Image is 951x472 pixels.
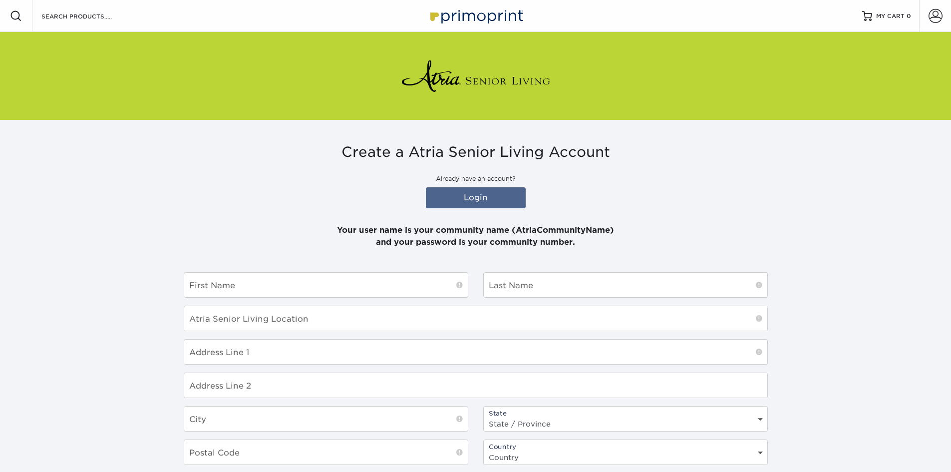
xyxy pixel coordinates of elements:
span: 0 [907,12,911,19]
p: Already have an account? [184,174,768,183]
p: Your user name is your community name (AtriaCommunityName) and your password is your community nu... [184,212,768,248]
img: Atria Senior Living [401,56,551,96]
img: Primoprint [426,5,526,26]
input: SEARCH PRODUCTS..... [40,10,138,22]
a: Login [426,187,526,208]
h3: Create a Atria Senior Living Account [184,144,768,161]
span: MY CART [876,12,905,20]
